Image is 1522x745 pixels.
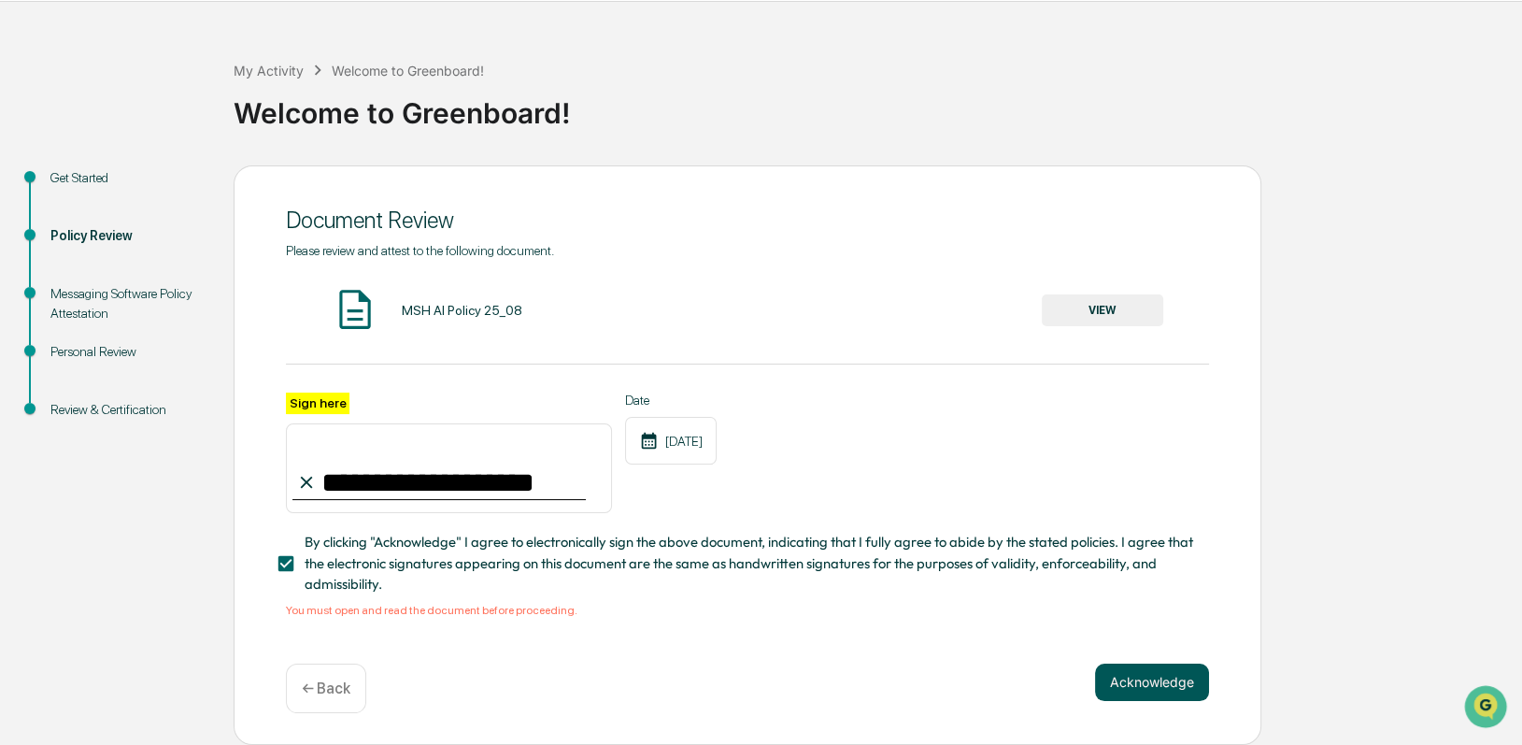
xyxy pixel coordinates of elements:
[318,148,340,170] button: Start new chat
[50,400,204,420] div: Review & Certification
[11,263,125,296] a: 🔎Data Lookup
[625,417,717,465] div: [DATE]
[132,315,226,330] a: Powered byPylon
[305,532,1194,595] span: By clicking "Acknowledge" I agree to electronically sign the above document, indicating that I fu...
[37,270,118,289] span: Data Lookup
[37,235,121,253] span: Preclearance
[135,236,150,251] div: 🗄️
[128,227,239,261] a: 🗄️Attestations
[234,63,304,79] div: My Activity
[19,38,340,68] p: How can we help?
[286,207,1209,234] div: Document Review
[50,226,204,246] div: Policy Review
[302,680,350,697] p: ← Back
[402,303,522,318] div: MSH AI Policy 25_08
[50,342,204,362] div: Personal Review
[186,316,226,330] span: Pylon
[19,236,34,251] div: 🖐️
[19,272,34,287] div: 🔎
[234,81,1513,130] div: Welcome to Greenboard!
[332,286,378,333] img: Document Icon
[332,63,484,79] div: Welcome to Greenboard!
[625,393,717,408] label: Date
[1042,294,1163,326] button: VIEW
[286,393,349,414] label: Sign here
[50,284,204,323] div: Messaging Software Policy Attestation
[286,243,554,258] span: Please review and attest to the following document.
[19,142,52,176] img: 1746055101610-c473b297-6a78-478c-a979-82029cc54cd1
[1095,664,1209,701] button: Acknowledge
[286,604,1209,617] div: You must open and read the document before proceeding.
[11,227,128,261] a: 🖐️Preclearance
[154,235,232,253] span: Attestations
[64,161,236,176] div: We're available if you need us!
[50,168,204,188] div: Get Started
[1462,683,1513,734] iframe: Open customer support
[64,142,306,161] div: Start new chat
